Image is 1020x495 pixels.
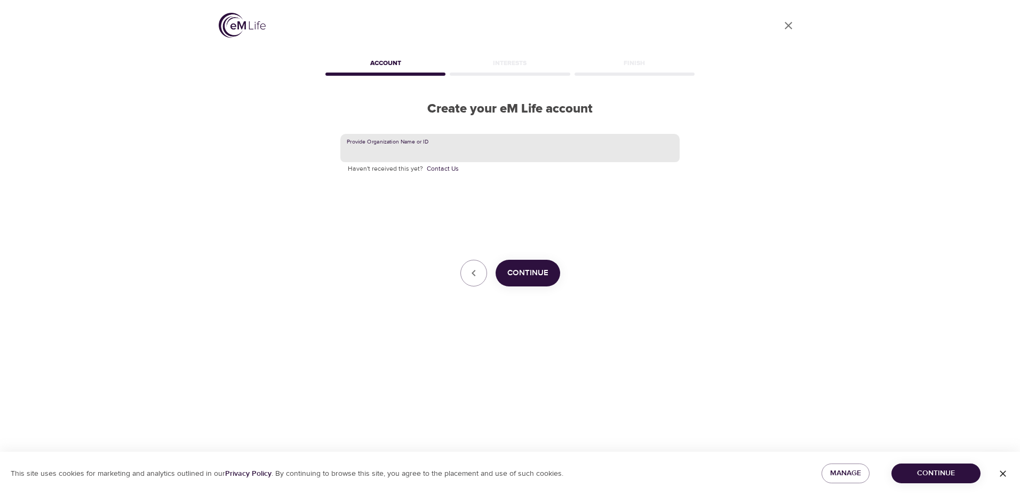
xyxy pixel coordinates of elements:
[348,164,672,174] p: Haven't received this yet?
[830,467,861,480] span: Manage
[822,464,870,483] button: Manage
[776,13,801,38] a: close
[507,266,548,280] span: Continue
[496,260,560,286] button: Continue
[323,101,697,117] h2: Create your eM Life account
[225,469,272,478] a: Privacy Policy
[427,164,459,174] a: Contact Us
[891,464,981,483] button: Continue
[900,467,972,480] span: Continue
[219,13,266,38] img: logo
